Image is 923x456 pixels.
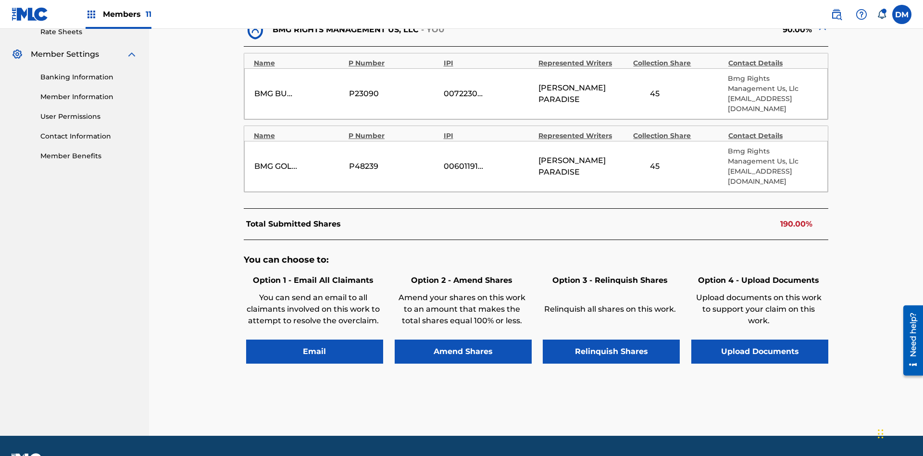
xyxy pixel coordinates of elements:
img: Top Rightsholders [86,9,97,20]
a: Member Information [40,92,137,102]
div: Collection Share [633,58,723,68]
h6: Option 2 - Amend Shares [395,275,529,286]
p: Amend your shares on this work to an amount that makes the total shares equal 100% or less. [395,292,529,327]
span: Member Settings [31,49,99,60]
div: Name [254,58,344,68]
h6: Option 3 - Relinquish Shares [543,275,677,286]
p: - YOU [421,24,445,36]
img: help [856,9,867,20]
button: Upload Documents [691,340,828,364]
p: Total Submitted Shares [246,218,341,230]
div: 90.00% [536,18,828,41]
a: Member Benefits [40,151,137,161]
span: Members [103,9,151,20]
iframe: Resource Center [896,302,923,380]
img: dfb38c8551f6dcc1ac04.svg [244,18,267,41]
h6: Option 1 - Email All Claimants [246,275,381,286]
button: Amend Shares [395,340,532,364]
div: Contact Details [728,58,818,68]
div: P Number [349,131,438,141]
h5: You can choose to: [244,254,829,266]
button: Email [246,340,383,364]
p: Upload documents on this work to support your claim on this work. [691,292,826,327]
p: 190.00% [780,218,812,230]
div: Notifications [877,10,886,19]
img: Member Settings [12,49,23,60]
h6: Option 4 - Upload Documents [691,275,826,286]
img: expand [126,49,137,60]
p: Bmg Rights Management Us, Llc [728,74,818,94]
p: Bmg Rights Management Us, Llc [728,146,818,166]
div: Represented Writers [538,58,628,68]
div: P Number [349,58,438,68]
iframe: Chat Widget [875,410,923,456]
div: Name [254,131,344,141]
div: User Menu [892,5,911,24]
span: [PERSON_NAME] PARADISE [538,82,628,105]
div: Collection Share [633,131,723,141]
div: Contact Details [728,131,818,141]
a: Contact Information [40,131,137,141]
div: IPI [444,131,534,141]
a: Banking Information [40,72,137,82]
p: BMG RIGHTS MANAGEMENT US, LLC [273,24,419,36]
span: [PERSON_NAME] PARADISE [538,155,628,178]
button: Relinquish Shares [543,340,680,364]
div: IPI [444,58,534,68]
p: [EMAIL_ADDRESS][DOMAIN_NAME] [728,94,818,114]
p: You can send an email to all claimants involved on this work to attempt to resolve the overclaim. [246,292,381,327]
span: 11 [146,10,151,19]
a: User Permissions [40,112,137,122]
div: Drag [878,419,884,448]
div: Represented Writers [538,131,628,141]
a: Public Search [827,5,846,24]
p: Relinquish all shares on this work. [543,304,677,315]
div: Help [852,5,871,24]
img: MLC Logo [12,7,49,21]
img: search [831,9,842,20]
a: Rate Sheets [40,27,137,37]
p: [EMAIL_ADDRESS][DOMAIN_NAME] [728,166,818,187]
